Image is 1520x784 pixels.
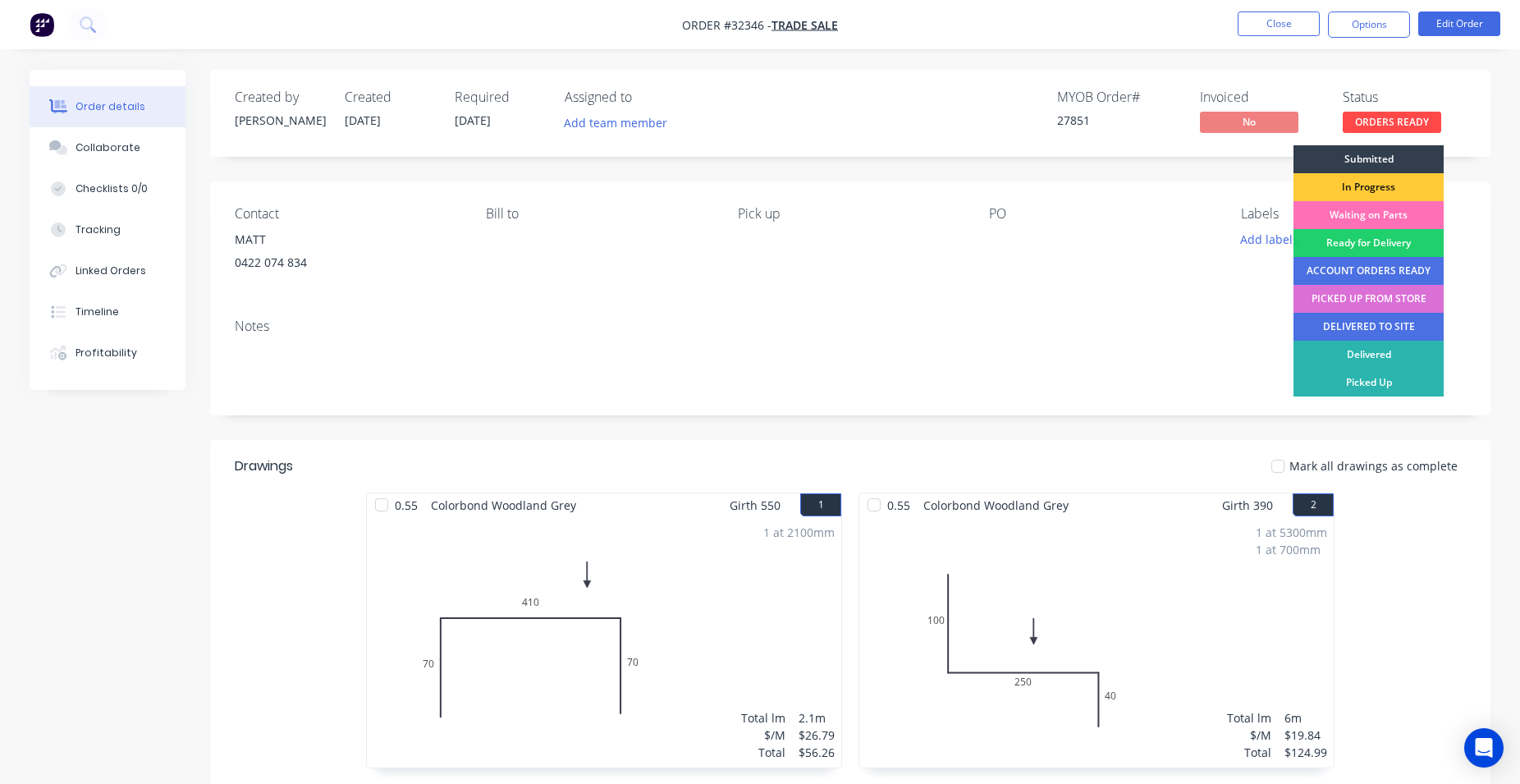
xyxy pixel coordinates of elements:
span: Girth 390 [1222,493,1273,517]
button: Linked Orders [30,250,185,291]
span: 0.55 [881,493,917,517]
button: Profitability [30,332,185,374]
button: Add labels [1231,228,1307,250]
div: DELIVERED TO SITE [1293,313,1444,341]
div: Created by [235,89,325,105]
div: [PERSON_NAME] [235,112,325,129]
button: Add team member [565,112,676,134]
div: $26.79 [799,727,835,744]
div: Status [1343,89,1466,105]
span: ORDERS READY [1343,112,1441,132]
div: MATT0422 074 834 [235,228,460,281]
div: Delivered [1293,341,1444,369]
div: Picked Up [1293,369,1444,397]
button: Order details [30,86,185,127]
div: Required [455,89,545,105]
button: Add team member [556,112,676,134]
div: Total [1227,744,1271,761]
button: Timeline [30,291,185,332]
div: Notes [235,319,1466,334]
div: Bill to [486,206,711,222]
span: [DATE] [455,112,491,128]
div: In Progress [1293,173,1444,201]
div: $/M [741,727,785,744]
div: Assigned to [565,89,729,105]
div: Total lm [1227,709,1271,727]
span: Colorbond Woodland Grey [424,493,583,517]
div: Timeline [76,305,119,319]
div: Labels [1241,206,1466,222]
div: Checklists 0/0 [76,181,148,196]
span: No [1200,112,1298,132]
div: Ready for Delivery [1293,229,1444,257]
a: TRADE SALE [771,17,838,33]
div: MATT [235,228,460,251]
div: 0100250401 at 5300mm1 at 700mmTotal lm$/MTotal6m$19.84$124.99 [859,517,1334,768]
div: 1 at 700mm [1256,541,1327,558]
div: PO [989,206,1214,222]
button: 2 [1293,493,1334,516]
div: MYOB Order # [1057,89,1180,105]
div: Drawings [235,456,293,476]
div: Collaborate [76,140,140,155]
img: Factory [30,12,54,37]
div: Order details [76,99,145,114]
button: Options [1328,11,1410,38]
div: Pick up [738,206,963,222]
div: $56.26 [799,744,835,761]
div: $19.84 [1284,727,1327,744]
div: 0422 074 834 [235,251,460,274]
div: Tracking [76,222,121,237]
button: Close [1238,11,1320,36]
button: Collaborate [30,127,185,168]
button: Tracking [30,209,185,250]
button: 1 [800,493,841,516]
div: Created [345,89,435,105]
div: $124.99 [1284,744,1327,761]
div: 6m [1284,709,1327,727]
div: Contact [235,206,460,222]
div: 2.1m [799,709,835,727]
div: Profitability [76,346,137,360]
span: Order #32346 - [682,17,771,33]
div: 1 at 2100mm [763,524,835,541]
span: Girth 550 [730,493,781,517]
div: $/M [1227,727,1271,744]
span: [DATE] [345,112,381,128]
div: Total lm [741,709,785,727]
span: Colorbond Woodland Grey [917,493,1075,517]
div: ACCOUNT ORDERS READY [1293,257,1444,285]
div: Submitted [1293,145,1444,173]
div: 1 at 5300mm [1256,524,1327,541]
button: Checklists 0/0 [30,168,185,209]
button: ORDERS READY [1343,112,1441,136]
div: 27851 [1057,112,1180,129]
div: Invoiced [1200,89,1323,105]
div: PICKED UP FROM STORE [1293,285,1444,313]
button: Edit Order [1418,11,1500,36]
div: Linked Orders [76,264,146,278]
div: Waiting on Parts [1293,201,1444,229]
div: 070410701 at 2100mmTotal lm$/MTotal2.1m$26.79$56.26 [367,517,841,768]
div: Total [741,744,785,761]
div: Open Intercom Messenger [1464,728,1504,768]
span: 0.55 [388,493,424,517]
